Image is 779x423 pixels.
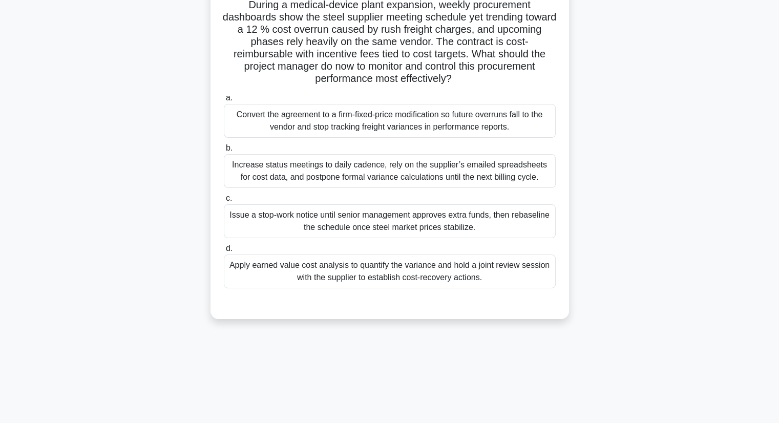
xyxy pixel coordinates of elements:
span: b. [226,143,233,152]
span: c. [226,194,232,202]
div: Issue a stop-work notice until senior management approves extra funds, then rebaseline the schedu... [224,204,556,238]
div: Apply earned value cost analysis to quantify the variance and hold a joint review session with th... [224,255,556,288]
span: d. [226,244,233,252]
div: Convert the agreement to a firm-fixed-price modification so future overruns fall to the vendor an... [224,104,556,138]
div: Increase status meetings to daily cadence, rely on the supplier’s emailed spreadsheets for cost d... [224,154,556,188]
span: a. [226,93,233,102]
